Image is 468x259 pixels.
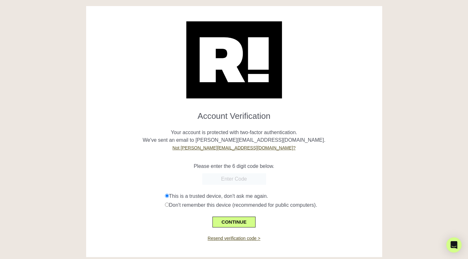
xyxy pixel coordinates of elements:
div: This is a trusted device, don't ask me again. [165,192,377,200]
div: Don't remember this device (recommended for public computers). [165,201,377,209]
a: Not [PERSON_NAME][EMAIL_ADDRESS][DOMAIN_NAME]? [173,145,296,150]
p: Your account is protected with two-factor authentication. We've sent an email to [PERSON_NAME][EM... [91,121,377,152]
button: CONTINUE [212,217,255,227]
input: Enter Code [202,173,266,185]
h1: Account Verification [91,106,377,121]
div: Open Intercom Messenger [446,237,462,253]
img: Retention.com [186,21,282,98]
p: Please enter the 6 digit code below. [91,162,377,170]
a: Resend verification code > [208,236,260,241]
